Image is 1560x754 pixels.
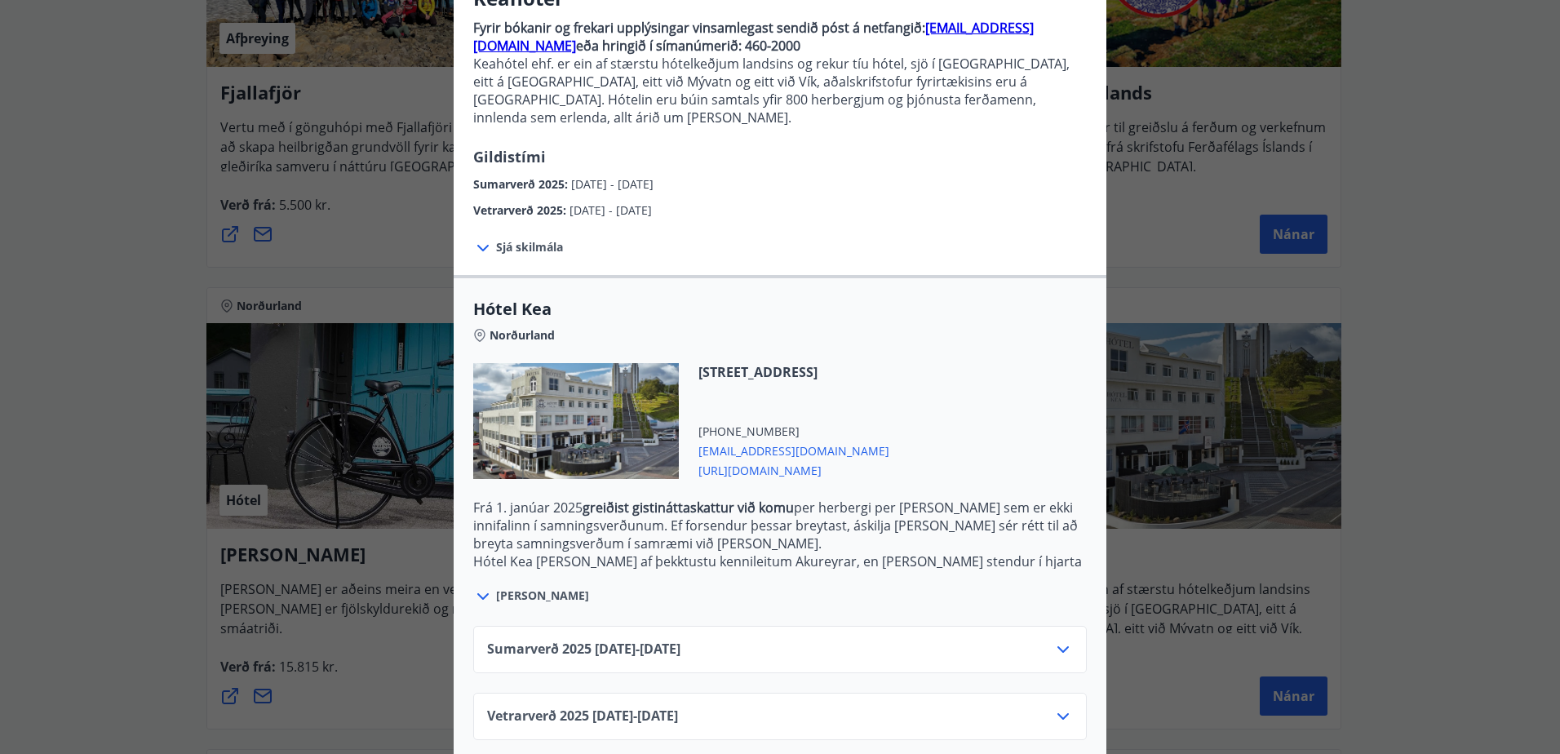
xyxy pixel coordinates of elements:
p: Frá 1. janúar 2025 per herbergi per [PERSON_NAME] sem er ekki innifalinn í samningsverðunum. Ef f... [473,499,1087,552]
span: [DATE] - [DATE] [569,202,652,218]
span: [PHONE_NUMBER] [698,424,889,440]
span: [DATE] - [DATE] [571,176,654,192]
span: Sjá skilmála [496,239,563,255]
strong: Fyrir bókanir og frekari upplýsingar vinsamlegast sendið póst á netfangið: [473,19,925,37]
span: Gildistími [473,147,546,166]
span: Hótel Kea [473,298,1087,321]
span: Sumarverð 2025 : [473,176,571,192]
span: [EMAIL_ADDRESS][DOMAIN_NAME] [698,440,889,459]
a: [EMAIL_ADDRESS][DOMAIN_NAME] [473,19,1034,55]
span: [URL][DOMAIN_NAME] [698,459,889,479]
span: [STREET_ADDRESS] [698,363,889,381]
strong: greiðist gistináttaskattur við komu [583,499,794,517]
p: Hótel Kea [PERSON_NAME] af þekktustu kennileitum Akureyrar, en [PERSON_NAME] stendur í hjarta mið... [473,552,1087,624]
span: [PERSON_NAME] [496,588,589,604]
p: Keahótel ehf. er ein af stærstu hótelkeðjum landsins og rekur tíu hótel, sjö í [GEOGRAPHIC_DATA],... [473,55,1087,126]
strong: eða hringið í símanúmerið: 460-2000 [576,37,800,55]
span: Vetrarverð 2025 : [473,202,569,218]
span: Norðurland [490,327,555,344]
